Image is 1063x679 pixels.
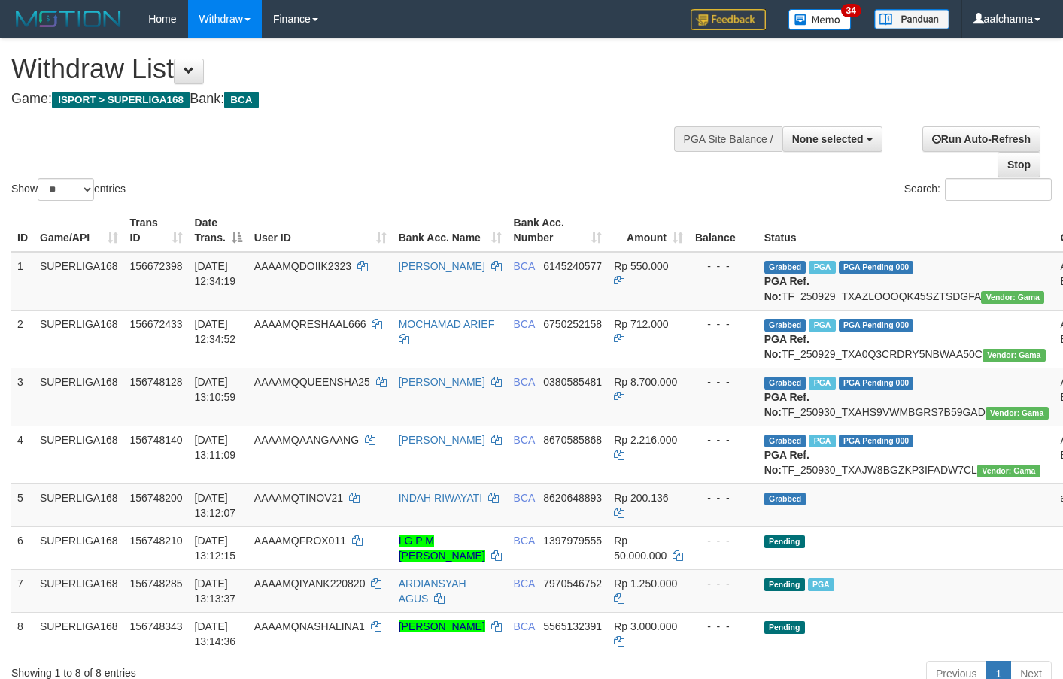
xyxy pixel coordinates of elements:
span: 156748200 [130,492,183,504]
button: None selected [782,126,882,152]
span: None selected [792,133,864,145]
td: SUPERLIGA168 [34,310,124,368]
td: SUPERLIGA168 [34,612,124,655]
a: Stop [998,152,1040,177]
td: TF_250929_TXAZLOOOQK45SZTSDGFA [758,252,1055,311]
td: SUPERLIGA168 [34,368,124,426]
span: [DATE] 13:13:37 [195,577,236,605]
span: AAAAMQRESHAAL666 [254,318,366,330]
span: Marked by aafsoycanthlai [809,319,835,332]
div: - - - [695,490,752,505]
span: Copy 7970546752 to clipboard [543,577,602,590]
a: MOCHAMAD ARIEF [399,318,495,330]
th: Game/API: activate to sort column ascending [34,209,124,252]
span: Pending [764,578,805,591]
span: Vendor URL: https://trx31.1velocity.biz [981,291,1044,304]
td: 6 [11,526,34,569]
img: panduan.png [874,9,949,29]
a: [PERSON_NAME] [399,434,485,446]
b: PGA Ref. No: [764,449,809,476]
a: [PERSON_NAME] [399,260,485,272]
div: - - - [695,259,752,274]
td: 4 [11,426,34,483]
span: 156748343 [130,620,183,632]
th: Trans ID: activate to sort column ascending [124,209,189,252]
span: [DATE] 13:10:59 [195,376,236,403]
th: Balance [689,209,758,252]
td: TF_250930_TXAHS9VWMBGRS7B59GAD [758,368,1055,426]
span: Copy 8670585868 to clipboard [543,434,602,446]
span: Rp 50.000.000 [614,535,667,562]
td: SUPERLIGA168 [34,426,124,483]
span: BCA [514,492,535,504]
span: 156748210 [130,535,183,547]
span: Rp 712.000 [614,318,668,330]
td: 7 [11,569,34,612]
span: Vendor URL: https://trx31.1velocity.biz [986,407,1049,420]
span: Rp 8.700.000 [614,376,677,388]
span: Marked by aafsoycanthlai [809,435,835,447]
b: PGA Ref. No: [764,391,809,418]
td: SUPERLIGA168 [34,526,124,569]
span: BCA [514,318,535,330]
span: BCA [224,92,258,108]
span: AAAAMQFROX011 [254,535,346,547]
td: 2 [11,310,34,368]
span: Pending [764,535,805,548]
span: Grabbed [764,493,806,505]
th: Bank Acc. Number: activate to sort column ascending [508,209,609,252]
td: SUPERLIGA168 [34,483,124,526]
a: I G P M [PERSON_NAME] [399,535,485,562]
td: 8 [11,612,34,655]
td: TF_250930_TXAJW8BGZKP3IFADW7CL [758,426,1055,483]
span: Rp 200.136 [614,492,668,504]
b: PGA Ref. No: [764,275,809,302]
span: [DATE] 13:11:09 [195,434,236,461]
span: 156672433 [130,318,183,330]
td: 5 [11,483,34,526]
span: AAAAMQIYANK220820 [254,577,366,590]
label: Show entries [11,178,126,201]
div: - - - [695,374,752,390]
span: Rp 550.000 [614,260,668,272]
td: 3 [11,368,34,426]
a: INDAH RIWAYATI [399,492,482,504]
span: PGA Pending [839,377,914,390]
td: SUPERLIGA168 [34,569,124,612]
div: - - - [695,619,752,634]
span: PGA Pending [839,319,914,332]
td: 1 [11,252,34,311]
span: BCA [514,376,535,388]
td: TF_250929_TXA0Q3CRDRY5NBWAA50C [758,310,1055,368]
span: 156748140 [130,434,183,446]
span: [DATE] 13:12:15 [195,535,236,562]
span: [DATE] 12:34:19 [195,260,236,287]
span: PGA Pending [839,261,914,274]
span: 156672398 [130,260,183,272]
a: [PERSON_NAME] [399,620,485,632]
label: Search: [904,178,1052,201]
span: [DATE] 13:14:36 [195,620,236,647]
span: Vendor URL: https://trx31.1velocity.biz [977,465,1040,477]
span: [DATE] 12:34:52 [195,318,236,345]
span: ISPORT > SUPERLIGA168 [52,92,190,108]
span: Copy 6145240577 to clipboard [543,260,602,272]
div: - - - [695,432,752,447]
th: Status [758,209,1055,252]
span: AAAAMQTINOV21 [254,492,343,504]
div: PGA Site Balance / [674,126,782,152]
span: Grabbed [764,377,806,390]
span: Grabbed [764,435,806,447]
input: Search: [945,178,1052,201]
span: Pending [764,621,805,634]
span: [DATE] 13:12:07 [195,492,236,519]
span: Marked by aafsoycanthlai [808,578,834,591]
span: 156748128 [130,376,183,388]
span: BCA [514,577,535,590]
span: 34 [841,4,861,17]
select: Showentries [38,178,94,201]
th: ID [11,209,34,252]
th: Bank Acc. Name: activate to sort column ascending [393,209,508,252]
span: Copy 5565132391 to clipboard [543,620,602,632]
span: AAAAMQAANGAANG [254,434,359,446]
